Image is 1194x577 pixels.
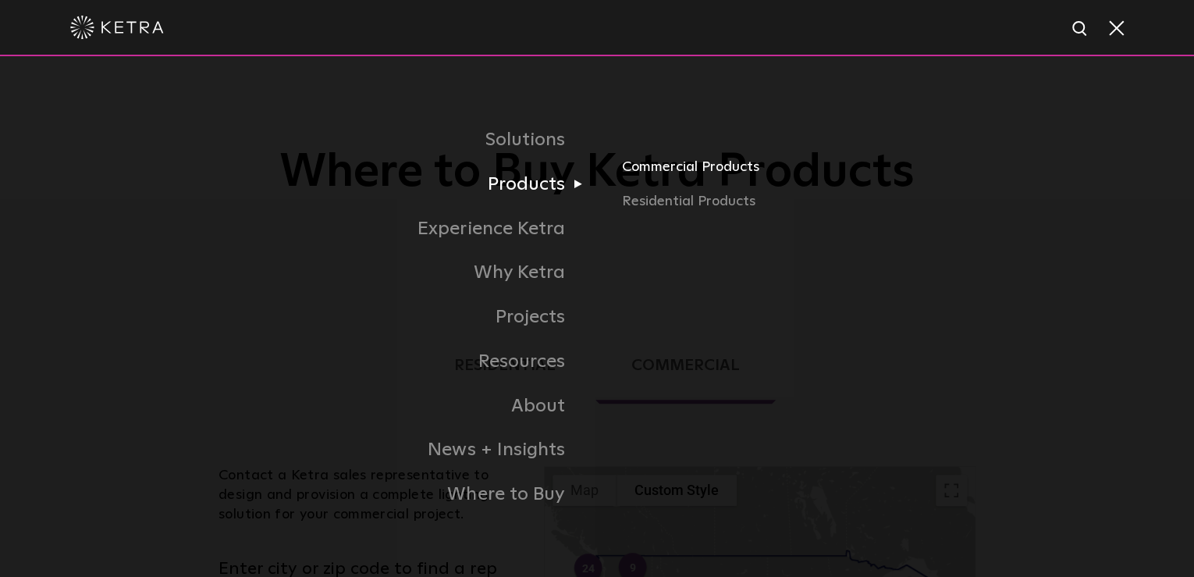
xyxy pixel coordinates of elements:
a: Commercial Products [622,156,987,191]
img: ketra-logo-2019-white [70,16,164,39]
img: search icon [1071,20,1090,39]
div: Navigation Menu [207,118,987,517]
a: News + Insights [207,428,597,472]
a: Products [207,162,597,207]
a: Residential Products [622,191,987,213]
a: About [207,384,597,429]
a: Why Ketra [207,251,597,295]
a: Where to Buy [207,472,597,517]
a: Experience Ketra [207,207,597,251]
a: Solutions [207,118,597,162]
a: Projects [207,295,597,340]
a: Resources [207,340,597,384]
